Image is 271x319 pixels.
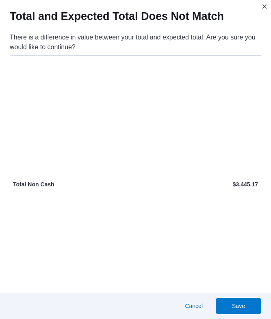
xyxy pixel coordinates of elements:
span: Cancel [185,302,203,310]
button: Save [216,298,261,314]
button: Cancel [182,298,206,314]
span: Save [232,302,245,310]
p: $3,445.17 [137,180,258,188]
h1: Total and Expected Total Does Not Match [10,10,224,23]
div: There is a difference in value between your total and expected total. Are you sure you would like... [10,33,261,52]
button: Closes this modal window [260,2,269,11]
p: Total Non Cash [13,180,134,188]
